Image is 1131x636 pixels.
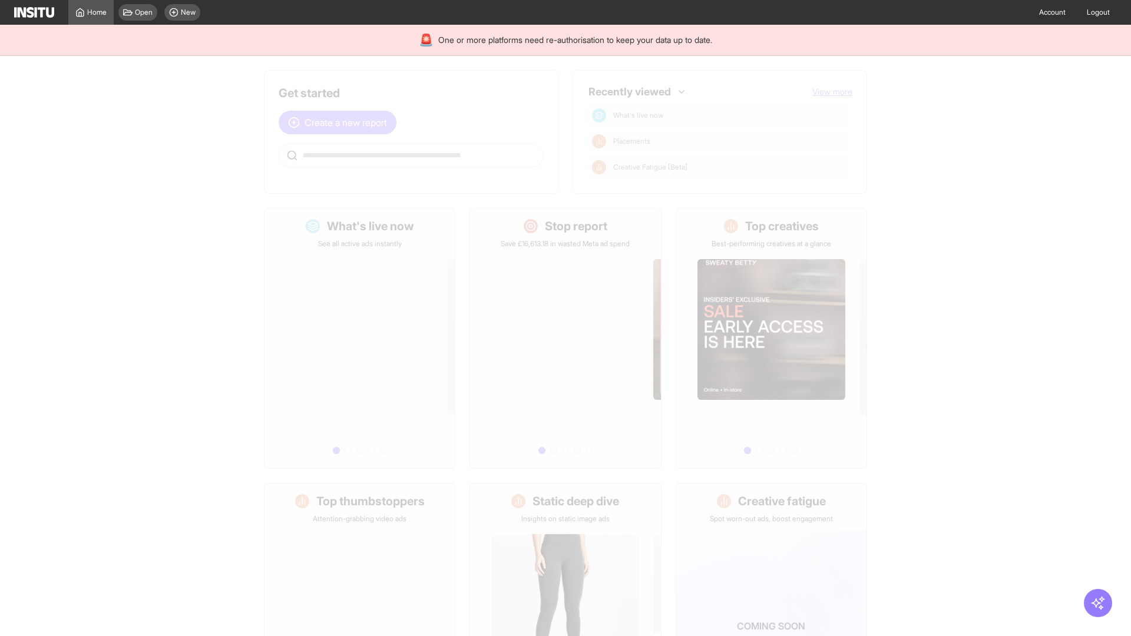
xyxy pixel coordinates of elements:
img: Logo [14,7,54,18]
span: One or more platforms need re-authorisation to keep your data up to date. [438,34,712,46]
span: Home [87,8,107,17]
div: 🚨 [419,32,434,48]
span: Open [135,8,153,17]
span: New [181,8,196,17]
